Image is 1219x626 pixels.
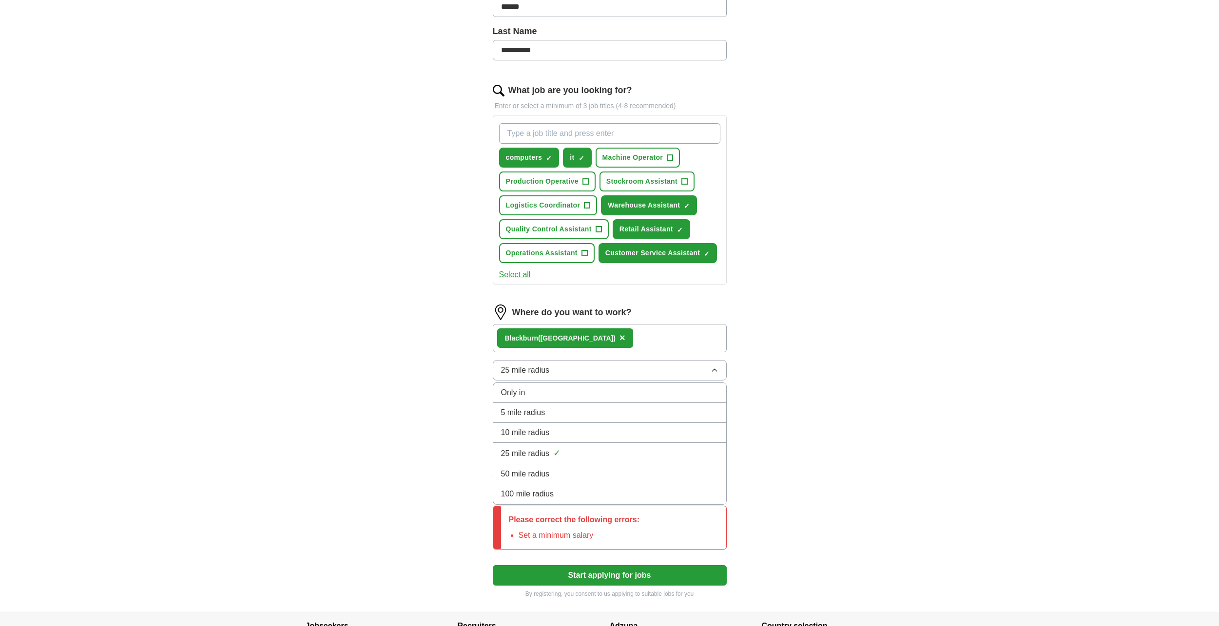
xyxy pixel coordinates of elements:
button: Start applying for jobs [493,565,727,586]
img: location.png [493,304,508,320]
span: ✓ [579,154,584,162]
label: Where do you want to work? [512,306,632,319]
span: ✓ [684,202,690,210]
button: 25 mile radius [493,360,727,380]
span: 25 mile radius [501,448,550,459]
p: By registering, you consent to us applying to suitable jobs for you [493,589,727,598]
span: Operations Assistant [506,248,578,258]
span: computers [506,152,542,163]
label: Last Name [493,25,727,38]
button: Quality Control Assistant [499,219,609,239]
span: ✓ [546,154,552,162]
span: × [619,332,625,343]
button: Production Operative [499,171,596,191]
button: it✓ [563,148,591,168]
img: search.png [493,85,504,96]
button: Select all [499,269,531,281]
div: rn [505,333,616,343]
button: computers✓ [499,148,560,168]
button: Machine Operator [596,148,680,168]
label: What job are you looking for? [508,84,632,97]
span: 50 mile radius [501,468,550,480]
li: Set a minimum salary [519,530,640,541]
span: it [570,152,574,163]
span: ✓ [553,447,561,460]
span: ✓ [677,226,683,234]
span: Warehouse Assistant [608,200,680,210]
span: Customer Service Assistant [605,248,700,258]
span: Only in [501,387,525,398]
strong: Blackbu [505,334,531,342]
button: Logistics Coordinator [499,195,598,215]
button: Operations Assistant [499,243,595,263]
span: 10 mile radius [501,427,550,438]
button: Retail Assistant✓ [613,219,690,239]
span: 5 mile radius [501,407,545,418]
button: × [619,331,625,345]
p: Please correct the following errors: [509,514,640,526]
button: Warehouse Assistant✓ [601,195,697,215]
span: Production Operative [506,176,579,187]
span: Retail Assistant [619,224,673,234]
span: ✓ [704,250,710,258]
span: Logistics Coordinator [506,200,580,210]
p: Enter or select a minimum of 3 job titles (4-8 recommended) [493,101,727,111]
span: 100 mile radius [501,488,554,500]
span: Stockroom Assistant [606,176,677,187]
button: Stockroom Assistant [600,171,695,191]
span: 25 mile radius [501,364,550,376]
input: Type a job title and press enter [499,123,720,144]
span: Quality Control Assistant [506,224,592,234]
span: ([GEOGRAPHIC_DATA]) [538,334,616,342]
span: Machine Operator [602,152,663,163]
button: Customer Service Assistant✓ [599,243,717,263]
